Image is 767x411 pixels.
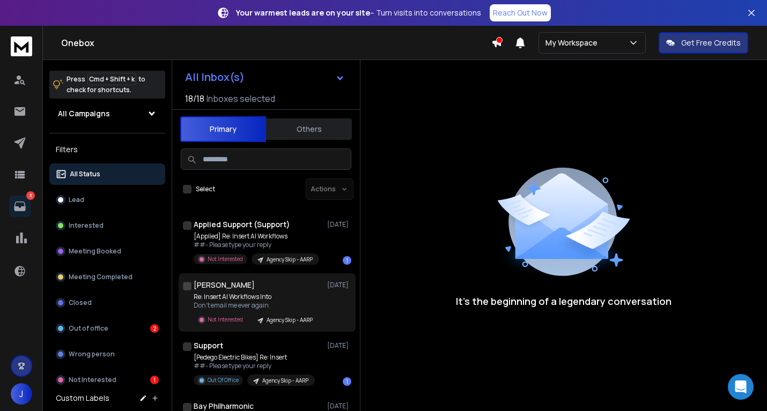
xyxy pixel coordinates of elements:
[206,92,275,105] h3: Inboxes selected
[49,142,165,157] h3: Filters
[49,241,165,262] button: Meeting Booked
[236,8,481,18] p: – Turn visits into conversations
[194,219,290,230] h1: Applied Support (Support)
[11,36,32,56] img: logo
[327,220,351,229] p: [DATE]
[343,256,351,265] div: 1
[69,324,108,333] p: Out of office
[208,376,239,384] p: Out Of Office
[327,402,351,410] p: [DATE]
[327,281,351,289] p: [DATE]
[194,362,315,370] p: ##- Please type your reply
[728,374,754,400] div: Open Intercom Messenger
[69,247,121,256] p: Meeting Booked
[180,116,266,142] button: Primary
[69,196,84,204] p: Lead
[61,36,491,49] h1: Onebox
[49,163,165,185] button: All Status
[267,256,313,264] p: Agency Skip - AARP
[11,383,32,405] button: J
[150,324,159,333] div: 2
[194,301,319,310] p: Don't email me ever again.
[194,340,223,351] h1: Support
[69,221,104,230] p: Interested
[236,8,370,18] strong: Your warmest leads are on your site
[69,298,92,307] p: Closed
[9,196,31,217] a: 3
[56,393,109,403] h3: Custom Labels
[681,38,741,48] p: Get Free Credits
[343,377,351,386] div: 1
[70,170,100,178] p: All Status
[194,353,315,362] p: [Pedego Electric Bikes] Re: Insert
[194,232,319,241] p: [Applied] Re: Insert AI Workflows
[194,280,255,290] h1: [PERSON_NAME]
[49,343,165,365] button: Wrong person
[58,108,110,119] h1: All Campaigns
[327,341,351,350] p: [DATE]
[262,377,308,385] p: Agency Skip - AARP
[659,32,748,54] button: Get Free Credits
[69,350,115,358] p: Wrong person
[185,72,245,83] h1: All Inbox(s)
[49,215,165,236] button: Interested
[493,8,548,18] p: Reach Out Now
[49,318,165,339] button: Out of office2
[69,376,116,384] p: Not Interested
[185,92,204,105] span: 18 / 18
[67,74,145,95] p: Press to check for shortcuts.
[69,273,132,281] p: Meeting Completed
[49,103,165,124] button: All Campaigns
[26,191,35,200] p: 3
[456,294,672,309] p: It’s the beginning of a legendary conversation
[208,316,243,324] p: Not Interested
[194,293,319,301] p: Re: Insert AI Workflows Into
[49,369,165,391] button: Not Interested1
[267,316,313,324] p: Agency Skip - AARP
[266,117,352,141] button: Others
[194,241,319,249] p: ##- Please type your reply
[49,266,165,288] button: Meeting Completed
[208,255,243,263] p: Not Interested
[176,66,353,88] button: All Inbox(s)
[196,185,215,193] label: Select
[87,73,136,85] span: Cmd + Shift + k
[545,38,602,48] p: My Workspace
[49,292,165,313] button: Closed
[49,189,165,211] button: Lead
[490,4,551,21] a: Reach Out Now
[150,376,159,384] div: 1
